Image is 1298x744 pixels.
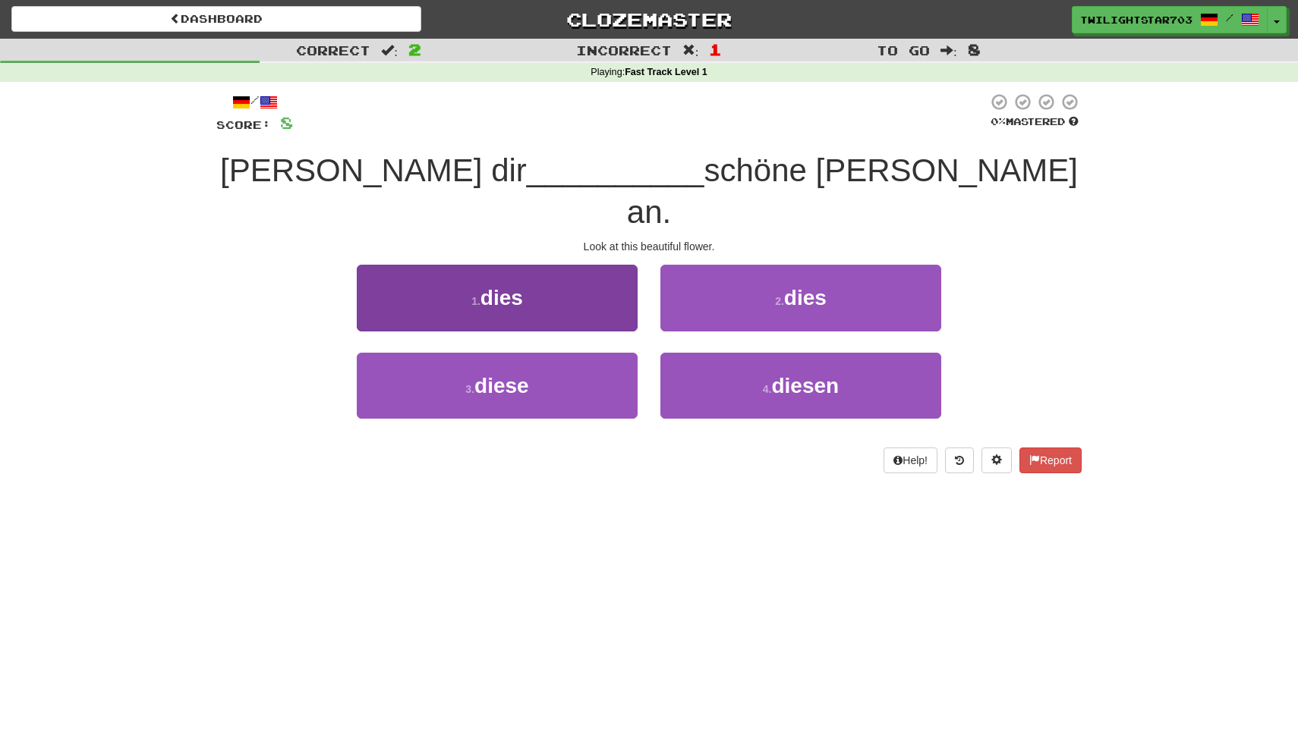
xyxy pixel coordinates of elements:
[576,42,672,58] span: Incorrect
[465,383,474,395] small: 3 .
[763,383,772,395] small: 4 .
[381,44,398,57] span: :
[625,67,707,77] strong: Fast Track Level 1
[527,152,704,188] span: __________
[216,239,1082,254] div: Look at this beautiful flower.
[660,265,941,331] button: 2.dies
[357,353,638,419] button: 3.diese
[474,374,529,397] span: diese
[216,93,293,111] div: /
[280,113,293,132] span: 8
[968,40,981,58] span: 8
[945,447,974,473] button: Round history (alt+y)
[11,6,421,32] a: Dashboard
[1072,6,1268,33] a: TwilightStar7034 /
[682,44,699,57] span: :
[660,353,941,419] button: 4.diesen
[220,152,527,188] span: [PERSON_NAME] dir
[709,40,722,58] span: 1
[771,374,839,397] span: diesen
[296,42,370,58] span: Correct
[627,152,1078,230] span: schöne [PERSON_NAME] an.
[1226,12,1233,23] span: /
[480,286,523,309] span: dies
[1019,447,1082,473] button: Report
[471,295,480,307] small: 1 .
[1080,13,1192,27] span: TwilightStar7034
[444,6,854,33] a: Clozemaster
[775,295,784,307] small: 2 .
[784,286,827,309] span: dies
[357,265,638,331] button: 1.dies
[940,44,957,57] span: :
[988,115,1082,129] div: Mastered
[884,447,937,473] button: Help!
[408,40,421,58] span: 2
[216,118,271,131] span: Score:
[877,42,930,58] span: To go
[991,115,1006,127] span: 0 %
